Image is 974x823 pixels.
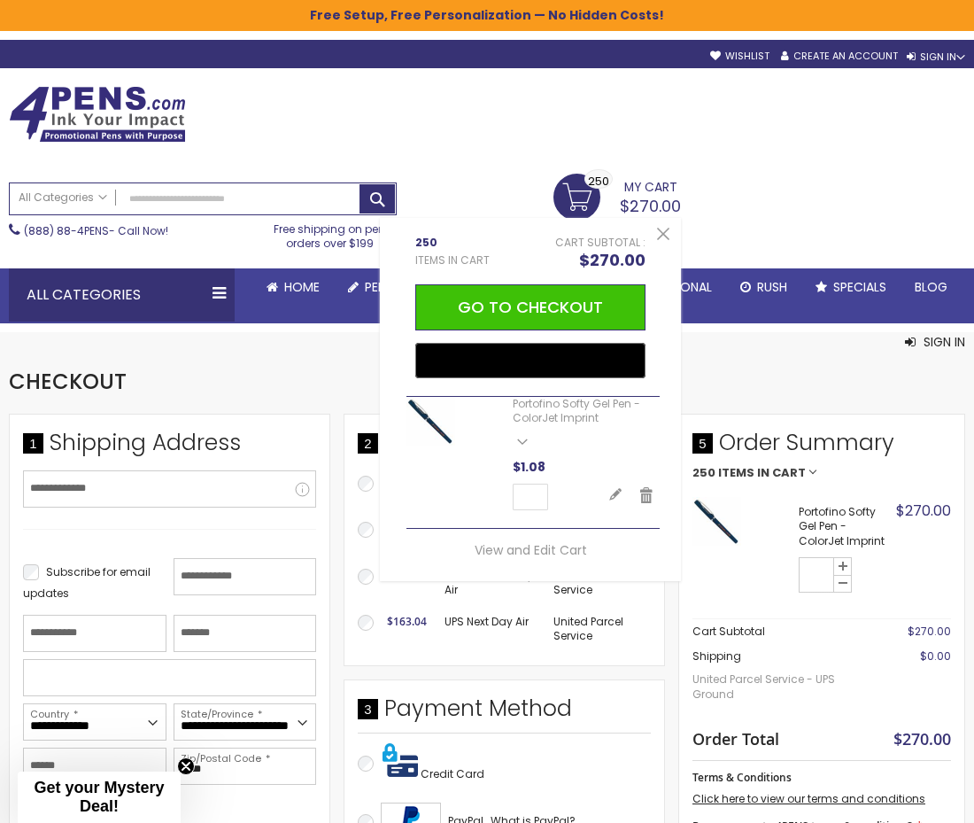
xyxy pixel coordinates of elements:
span: 250 [588,173,609,190]
td: UPS Second Day Air [436,560,545,606]
a: View and Edit Cart [475,541,587,559]
div: Sign In [907,50,965,64]
span: Credit Card [421,766,484,781]
span: Sign In [924,333,965,351]
div: Free shipping on pen orders over $199 [262,215,397,251]
a: Specials [801,268,901,307]
span: Get your Mystery Deal! [34,779,164,815]
span: Home [284,278,320,296]
button: Buy with GPay [415,343,645,378]
span: $270.00 [896,501,951,521]
a: (888) 88-4PENS [24,223,109,238]
img: Portofino Softy Gel Pen - ColorJet Imprint-Navy Blue [692,497,741,546]
td: United Parcel Service [545,560,651,606]
span: All Categories [19,190,107,205]
span: Order Summary [692,428,951,467]
div: Get your Mystery Deal!Close teaser [18,772,181,823]
strong: Order Total [692,726,779,749]
span: $270.00 [908,624,951,639]
span: $0.00 [920,648,951,664]
span: United Parcel Service - UPS Ground [692,664,868,710]
span: Cart Subtotal [555,235,640,250]
span: Terms & Conditions [692,770,792,785]
a: All Categories [10,183,116,213]
span: Pens [365,278,393,296]
span: Checkout [9,367,127,396]
span: $65.00 [387,568,421,583]
a: Pens [334,268,407,307]
span: $270.00 [620,195,681,217]
span: $270.00 [893,728,951,749]
a: Create an Account [781,50,898,63]
a: Portofino Softy Gel Pen - ColorJet Imprint [513,396,640,425]
span: $163.04 [387,614,427,629]
img: 4Pens Custom Pens and Promotional Products [9,86,186,143]
button: Sign In [905,333,965,351]
a: Blog [901,268,962,307]
img: Pay with credit card [383,742,418,778]
button: Close teaser [177,757,195,775]
span: 250 [692,467,715,479]
th: Cart Subtotal [692,618,868,644]
img: Portofino Softy Gel Pen - ColorJet Imprint-Navy Blue [406,397,455,446]
span: Shipping [692,648,741,664]
a: Wishlist [710,50,769,63]
button: Go to Checkout [415,284,645,330]
span: Specials [833,278,886,296]
div: Shipping Methods [358,428,651,467]
span: $1.08 [513,458,545,476]
span: Items in Cart [718,467,806,479]
div: Shipping Address [23,428,316,467]
strong: Portofino Softy Gel Pen - ColorJet Imprint [799,505,892,548]
td: United Parcel Service [545,606,651,652]
span: Items in Cart [415,253,490,268]
span: Subscribe for email updates [23,564,151,601]
span: Blog [915,278,947,296]
span: 250 [415,236,490,250]
span: - Call Now! [24,223,168,238]
td: UPS Next Day Air [436,606,545,652]
div: Payment Method [358,694,651,733]
a: $270.00 250 [553,174,681,218]
span: Rush [757,278,787,296]
a: Rush [726,268,801,307]
a: Click here to view our terms and conditions [692,791,925,806]
span: $270.00 [579,249,645,271]
div: All Categories [9,268,235,322]
a: Home [252,268,334,307]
